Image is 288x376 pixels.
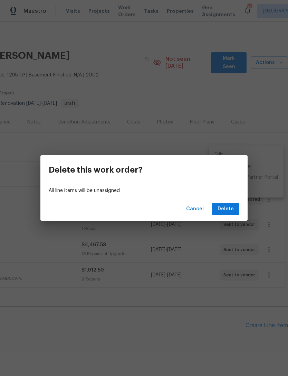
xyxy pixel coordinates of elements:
[218,205,234,213] span: Delete
[212,203,239,215] button: Delete
[49,187,239,194] p: All line items will be unassigned
[183,203,207,215] button: Cancel
[49,165,143,175] h3: Delete this work order?
[186,205,204,213] span: Cancel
